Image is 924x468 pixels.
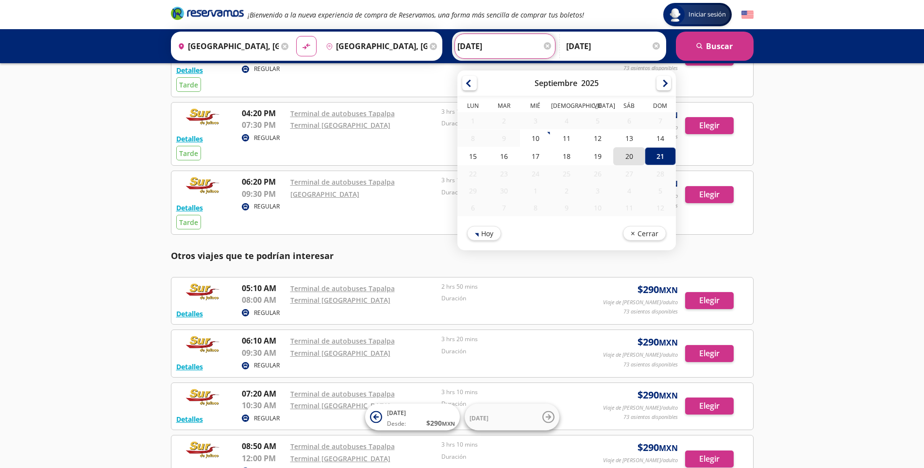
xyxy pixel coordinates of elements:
small: MXN [659,285,678,295]
a: Terminal [GEOGRAPHIC_DATA] [290,348,390,358]
button: Detalles [176,203,203,213]
p: REGULAR [254,134,280,142]
a: Terminal [GEOGRAPHIC_DATA] [290,121,390,130]
img: RESERVAMOS [176,282,230,302]
p: 12:00 PM [242,452,286,464]
a: Terminal [GEOGRAPHIC_DATA] [290,454,390,463]
p: 3 hrs 20 mins [441,335,588,344]
a: Terminal de autobuses Tapalpa [290,336,395,346]
div: 04-Oct-25 [613,182,644,199]
button: English [741,9,754,21]
button: Elegir [685,117,734,134]
div: 10-Oct-25 [582,199,613,216]
div: 23-Sep-25 [488,165,520,182]
img: RESERVAMOS [176,176,230,195]
button: Elegir [685,451,734,468]
div: 24-Sep-25 [520,165,551,182]
div: 11-Sep-25 [551,129,582,147]
span: [DATE] [470,414,488,422]
p: REGULAR [254,414,280,423]
div: 03-Oct-25 [582,182,613,199]
img: RESERVAMOS [176,107,230,127]
div: 01-Sep-25 [457,112,488,129]
p: Duración [441,119,588,128]
button: Detalles [176,414,203,424]
p: 09:30 PM [242,188,286,200]
input: Buscar Destino [322,34,427,58]
span: Tarde [179,218,198,227]
button: [DATE]Desde:$290MXN [365,404,460,431]
div: 08-Oct-25 [520,199,551,216]
div: 15-Sep-25 [457,147,488,165]
p: REGULAR [254,202,280,211]
p: 73 asientos disponibles [623,308,678,316]
th: Sábado [613,102,644,112]
a: Terminal de autobuses Tapalpa [290,442,395,451]
a: Terminal de autobuses Tapalpa [290,109,395,118]
p: 07:20 AM [242,388,286,399]
th: Viernes [582,102,613,112]
a: Terminal [GEOGRAPHIC_DATA] [290,401,390,410]
i: Brand Logo [171,6,244,20]
img: RESERVAMOS [176,440,230,460]
img: RESERVAMOS [176,335,230,354]
div: 09-Oct-25 [551,199,582,216]
a: [GEOGRAPHIC_DATA] [290,190,359,199]
th: Domingo [644,102,675,112]
p: 10:30 AM [242,399,286,411]
th: Martes [488,102,520,112]
small: MXN [659,337,678,348]
input: Elegir Fecha [457,34,553,58]
a: Terminal [GEOGRAPHIC_DATA] [290,295,390,305]
span: Tarde [179,149,198,158]
div: 20-Sep-25 [613,147,644,165]
div: 29-Sep-25 [457,182,488,199]
span: $ 290 [638,388,678,402]
p: Duración [441,399,588,408]
p: 08:00 AM [242,294,286,306]
div: 14-Sep-25 [644,129,675,147]
div: 16-Sep-25 [488,147,520,165]
div: 2025 [581,78,599,88]
p: 06:20 PM [242,176,286,188]
p: Viaje de [PERSON_NAME]/adulto [603,298,678,307]
div: 26-Sep-25 [582,165,613,182]
div: Septiembre [535,78,577,88]
div: 25-Sep-25 [551,165,582,182]
a: Terminal de autobuses Tapalpa [290,389,395,399]
button: Hoy [467,226,501,241]
button: Cerrar [622,226,666,241]
button: Detalles [176,134,203,144]
small: MXN [659,443,678,453]
p: Otros viajes que te podrían interesar [171,249,754,262]
div: 21-Sep-25 [644,147,675,165]
div: 22-Sep-25 [457,165,488,182]
div: 06-Sep-25 [613,112,644,129]
button: Detalles [176,309,203,319]
button: [DATE] [465,404,559,431]
div: 02-Sep-25 [488,112,520,129]
div: 12-Oct-25 [644,199,675,216]
div: 28-Sep-25 [644,165,675,182]
button: Elegir [685,398,734,415]
div: 01-Oct-25 [520,182,551,199]
p: Duración [441,452,588,461]
div: 17-Sep-25 [520,147,551,165]
div: 19-Sep-25 [582,147,613,165]
p: 05:10 AM [242,282,286,294]
p: 73 asientos disponibles [623,361,678,369]
a: Brand Logo [171,6,244,23]
p: 3 hrs 10 mins [441,107,588,116]
a: Terminal de autobuses Tapalpa [290,284,395,293]
p: Duración [441,294,588,303]
div: 27-Sep-25 [613,165,644,182]
p: 08:50 AM [242,440,286,452]
button: Elegir [685,345,734,362]
div: 18-Sep-25 [551,147,582,165]
div: 12-Sep-25 [582,129,613,147]
img: RESERVAMOS [176,388,230,407]
p: 06:10 AM [242,335,286,347]
p: 07:30 PM [242,119,286,131]
div: 06-Oct-25 [457,199,488,216]
p: Duración [441,188,588,197]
